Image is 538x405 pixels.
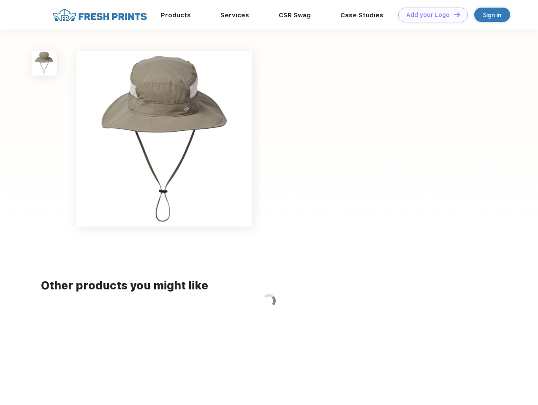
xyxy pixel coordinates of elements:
[454,12,460,17] img: DT
[50,8,149,22] img: fo%20logo%202.webp
[483,10,501,20] div: Sign in
[406,11,450,19] div: Add your Logo
[161,11,191,19] a: Products
[76,51,252,227] img: func=resize&h=640
[474,8,510,22] a: Sign in
[32,51,57,76] img: func=resize&h=100
[41,278,497,294] div: Other products you might like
